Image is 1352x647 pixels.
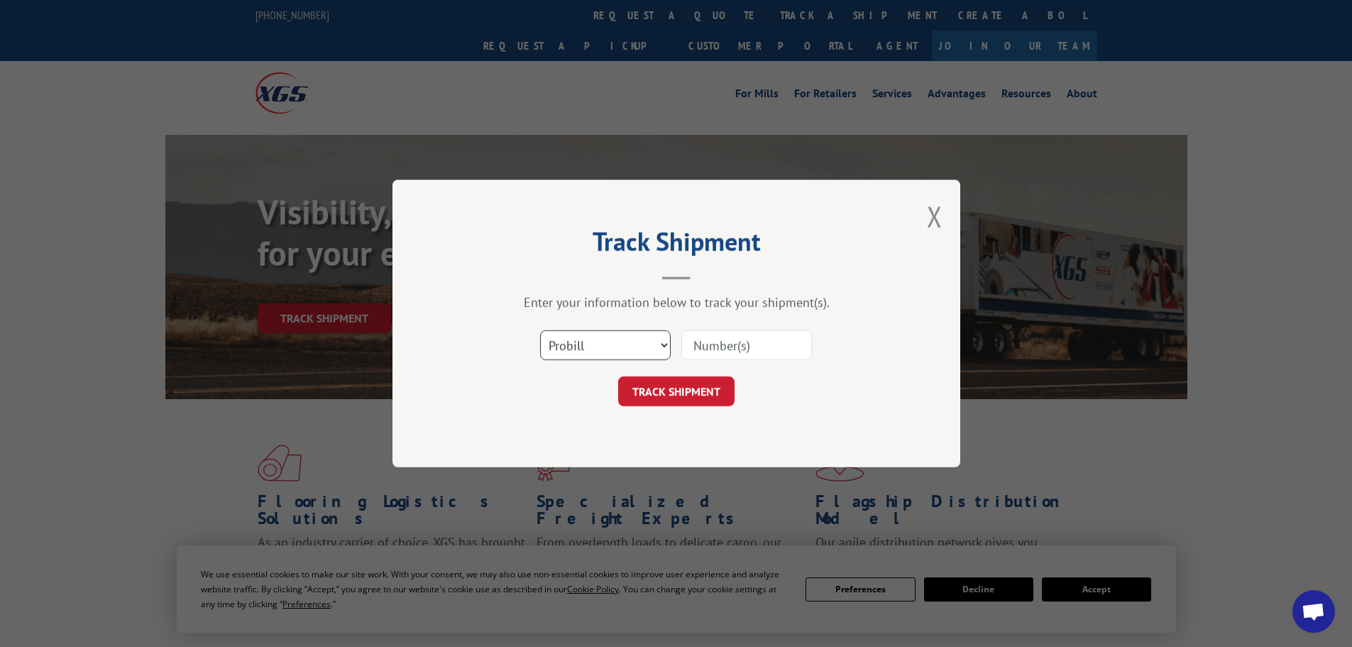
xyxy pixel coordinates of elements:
[681,330,812,360] input: Number(s)
[463,232,889,259] h2: Track Shipment
[618,376,735,406] button: TRACK SHIPMENT
[463,294,889,310] div: Enter your information below to track your shipment(s).
[1292,590,1335,633] div: Open chat
[927,197,942,235] button: Close modal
